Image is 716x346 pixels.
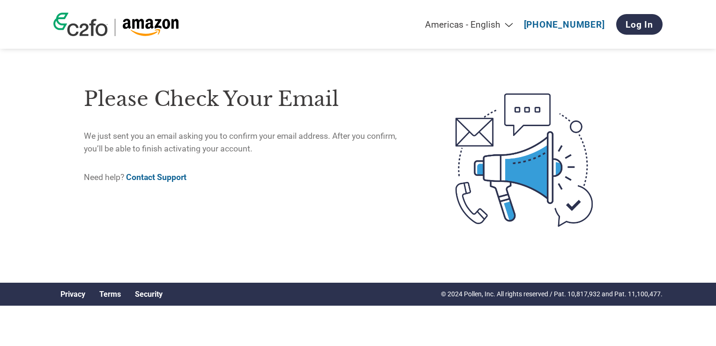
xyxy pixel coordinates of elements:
a: Contact Support [126,173,186,182]
p: Need help? [84,171,416,183]
p: We just sent you an email asking you to confirm your email address. After you confirm, you’ll be ... [84,130,416,155]
a: Log In [616,14,663,35]
p: © 2024 Pollen, Inc. All rights reserved / Pat. 10,817,932 and Pat. 11,100,477. [441,289,663,299]
img: Amazon [122,19,179,36]
a: Privacy [60,290,85,299]
a: Security [135,290,163,299]
img: open-email [416,76,632,243]
img: c2fo logo [53,13,108,36]
a: [PHONE_NUMBER] [524,19,605,30]
a: Terms [99,290,121,299]
h1: Please check your email [84,84,416,114]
